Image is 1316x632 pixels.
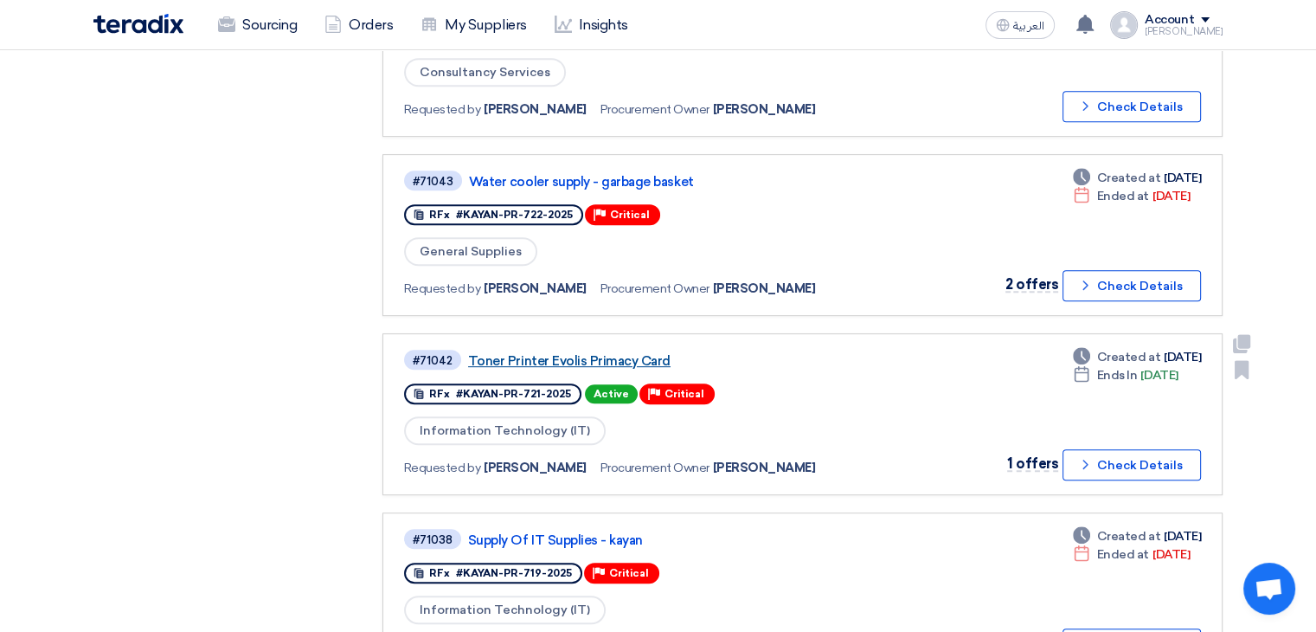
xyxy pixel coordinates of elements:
[1110,11,1138,39] img: profile_test.png
[1097,348,1160,366] span: Created at
[456,209,573,221] span: #KAYAN-PR-722-2025
[713,100,816,119] span: [PERSON_NAME]
[600,459,709,477] span: Procurement Owner
[407,6,540,44] a: My Suppliers
[1097,169,1160,187] span: Created at
[93,14,183,34] img: Teradix logo
[429,567,450,579] span: RFx
[1097,187,1149,205] span: Ended at
[985,11,1055,39] button: العربية
[468,353,901,369] a: Toner Printer Evolis Primacy Card
[456,388,571,400] span: #KAYAN-PR-721-2025
[609,567,649,579] span: Critical
[484,100,587,119] span: [PERSON_NAME]
[541,6,642,44] a: Insights
[456,567,572,579] span: #KAYAN-PR-719-2025
[664,388,704,400] span: Critical
[1073,348,1201,366] div: [DATE]
[585,384,638,403] span: Active
[1062,270,1201,301] button: Check Details
[404,237,537,266] span: General Supplies
[484,459,587,477] span: [PERSON_NAME]
[1007,455,1058,472] span: 1 offers
[484,280,587,298] span: [PERSON_NAME]
[404,100,480,119] span: Requested by
[311,6,407,44] a: Orders
[600,280,709,298] span: Procurement Owner
[1097,366,1138,384] span: Ends In
[429,388,450,400] span: RFx
[413,355,453,366] div: #71042
[1073,187,1190,205] div: [DATE]
[1097,545,1149,564] span: Ended at
[413,176,453,187] div: #71043
[1097,527,1160,545] span: Created at
[404,459,480,477] span: Requested by
[1073,169,1201,187] div: [DATE]
[1073,366,1178,384] div: [DATE]
[1013,20,1044,32] span: العربية
[468,532,901,548] a: Supply Of IT Supplies - kayan
[1062,449,1201,480] button: Check Details
[713,459,816,477] span: [PERSON_NAME]
[1243,563,1295,615] a: Open chat
[469,174,902,190] a: Water cooler supply - garbage basket
[1073,527,1201,545] div: [DATE]
[429,209,450,221] span: RFx
[1005,276,1058,293] span: 2 offers
[600,100,709,119] span: Procurement Owner
[404,596,606,624] span: Information Technology (IT)
[1145,27,1223,36] div: [PERSON_NAME]
[413,534,453,545] div: #71038
[404,58,566,87] span: Consultancy Services
[404,280,480,298] span: Requested by
[713,280,816,298] span: [PERSON_NAME]
[204,6,311,44] a: Sourcing
[404,416,606,445] span: Information Technology (IT)
[1073,545,1190,564] div: [DATE]
[1145,13,1194,28] div: Account
[1062,91,1201,122] button: Check Details
[610,209,650,221] span: Critical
